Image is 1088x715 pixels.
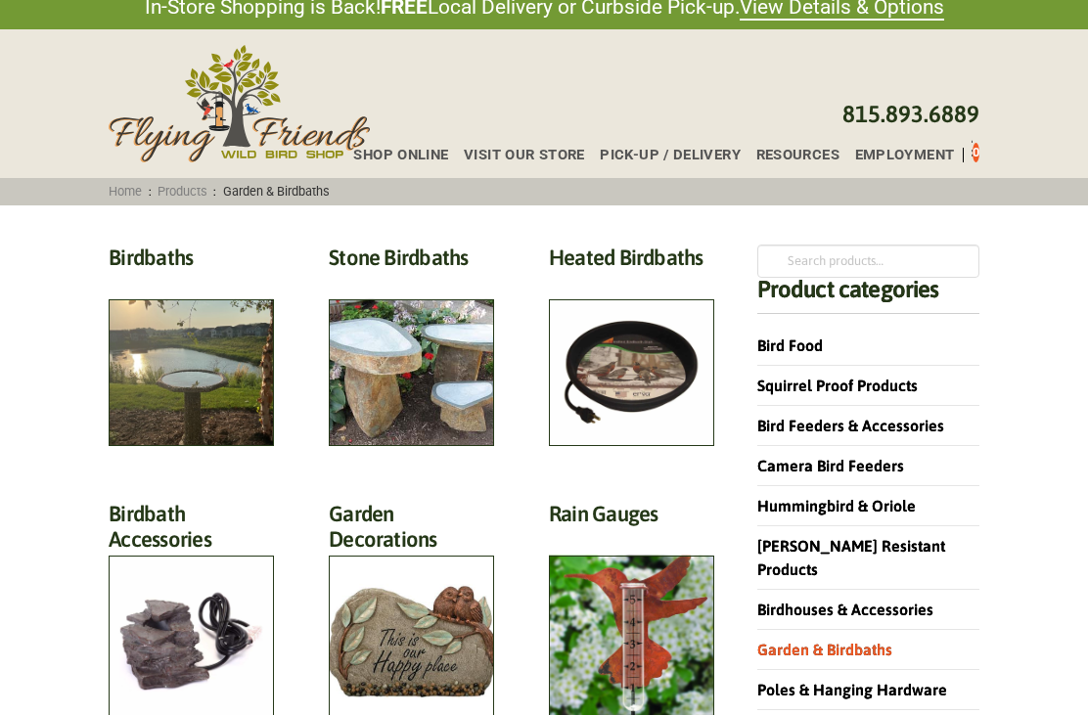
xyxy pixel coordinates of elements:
a: Employment [839,148,954,162]
a: Bird Feeders & Accessories [757,417,944,434]
a: Home [103,184,149,199]
a: Poles & Hanging Hardware [757,681,947,698]
h2: Rain Gauges [549,501,714,537]
div: Toggle Off Canvas Content [972,139,973,162]
span: Resources [756,148,839,162]
a: Squirrel Proof Products [757,377,918,394]
a: Shop Online [338,148,448,162]
input: Search products… [757,245,979,278]
span: Shop Online [353,148,448,162]
h2: Garden Decorations [329,501,494,563]
a: Visit product category Heated Birdbaths [549,245,714,446]
h2: Birdbath Accessories [109,501,274,563]
a: Products [152,184,214,199]
a: Camera Bird Feeders [757,457,904,474]
a: [PERSON_NAME] Resistant Products [757,537,945,578]
a: Pick-up / Delivery [584,148,740,162]
span: Visit Our Store [464,148,585,162]
h4: Product categories [757,278,979,314]
a: Birdhouses & Accessories [757,601,933,618]
span: 0 [973,145,979,159]
a: Visit product category Stone Birdbaths [329,245,494,446]
a: Bird Food [757,336,823,354]
span: Employment [855,148,955,162]
span: Garden & Birdbaths [216,184,336,199]
a: Visit Our Store [448,148,584,162]
span: : : [103,184,336,199]
h2: Heated Birdbaths [549,245,714,281]
a: Garden & Birdbaths [757,641,892,658]
h2: Stone Birdbaths [329,245,494,281]
a: Resources [741,148,839,162]
a: Visit product category Birdbaths [109,245,274,446]
img: Flying Friends Wild Bird Shop Logo [109,45,370,161]
h2: Birdbaths [109,245,274,281]
a: 815.893.6889 [842,101,979,127]
a: Hummingbird & Oriole [757,497,916,514]
span: Pick-up / Delivery [600,148,741,162]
